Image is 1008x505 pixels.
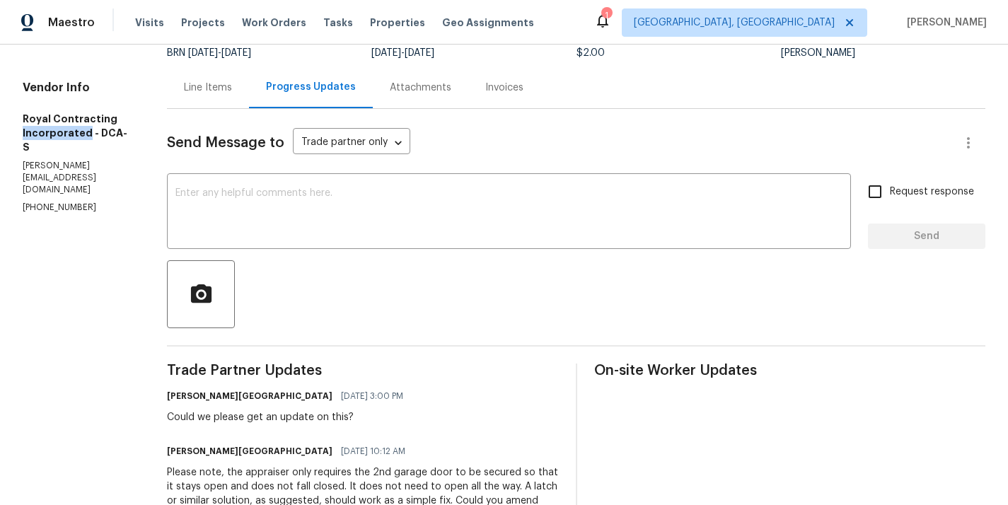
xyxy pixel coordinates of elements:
span: [DATE] 10:12 AM [341,444,405,458]
span: [GEOGRAPHIC_DATA], [GEOGRAPHIC_DATA] [634,16,835,30]
span: [DATE] [371,48,401,58]
span: Work Orders [242,16,306,30]
div: Attachments [390,81,451,95]
p: [PERSON_NAME][EMAIL_ADDRESS][DOMAIN_NAME] [23,160,133,196]
span: On-site Worker Updates [594,364,986,378]
p: [PHONE_NUMBER] [23,202,133,214]
span: Request response [890,185,974,199]
span: - [371,48,434,58]
span: Trade Partner Updates [167,364,559,378]
span: [DATE] [221,48,251,58]
span: [DATE] 3:00 PM [341,389,403,403]
div: Could we please get an update on this? [167,410,412,424]
div: Invoices [485,81,523,95]
span: Projects [181,16,225,30]
span: Properties [370,16,425,30]
span: [DATE] [405,48,434,58]
span: $2.00 [577,48,605,58]
h6: [PERSON_NAME][GEOGRAPHIC_DATA] [167,444,332,458]
span: - [188,48,251,58]
span: Maestro [48,16,95,30]
div: Line Items [184,81,232,95]
span: BRN [167,48,251,58]
span: Tasks [323,18,353,28]
span: [DATE] [188,48,218,58]
h4: Vendor Info [23,81,133,95]
div: Progress Updates [266,80,356,94]
span: Visits [135,16,164,30]
span: Send Message to [167,136,284,150]
div: [PERSON_NAME] [781,48,985,58]
h6: [PERSON_NAME][GEOGRAPHIC_DATA] [167,389,332,403]
span: Geo Assignments [442,16,534,30]
div: 1 [601,8,611,23]
h5: Royal Contracting Incorporated - DCA-S [23,112,133,154]
span: [PERSON_NAME] [901,16,987,30]
div: Trade partner only [293,132,410,155]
